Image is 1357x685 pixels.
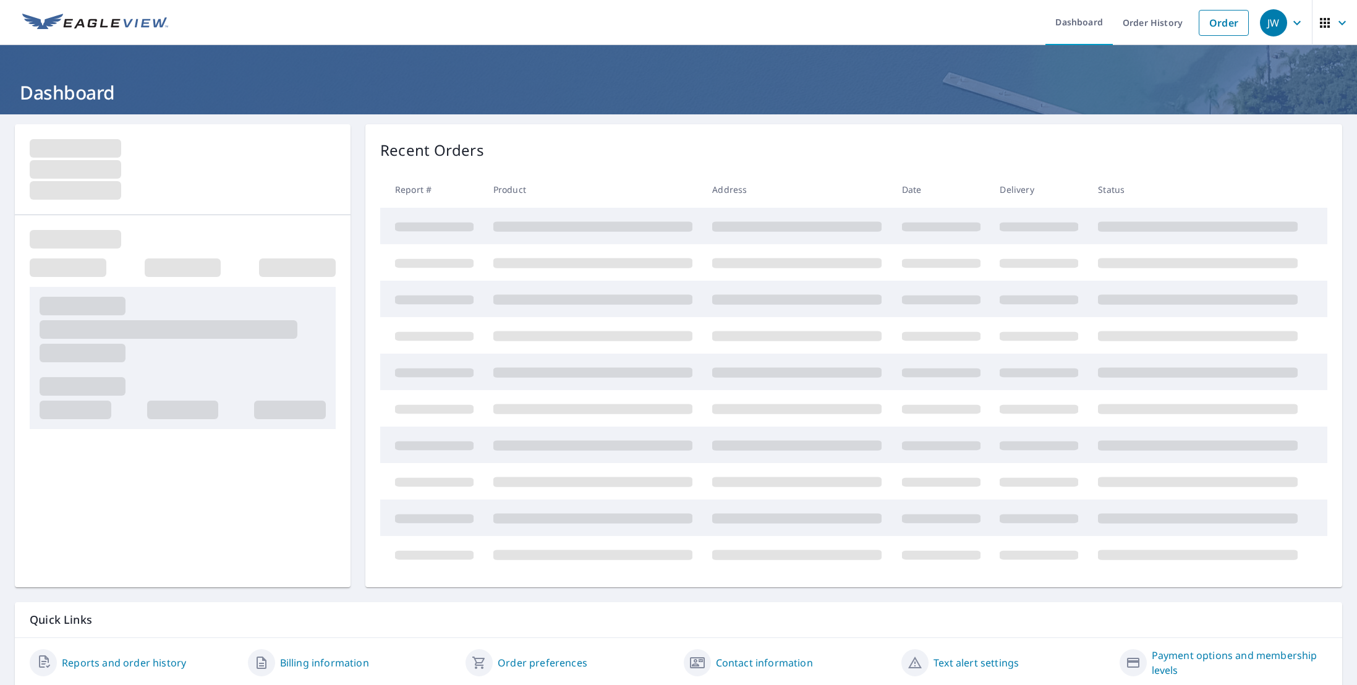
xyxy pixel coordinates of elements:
[702,171,891,208] th: Address
[62,655,186,670] a: Reports and order history
[990,171,1088,208] th: Delivery
[1088,171,1308,208] th: Status
[1199,10,1249,36] a: Order
[380,139,484,161] p: Recent Orders
[892,171,990,208] th: Date
[716,655,813,670] a: Contact information
[22,14,168,32] img: EV Logo
[280,655,369,670] a: Billing information
[934,655,1019,670] a: Text alert settings
[498,655,587,670] a: Order preferences
[380,171,483,208] th: Report #
[1260,9,1287,36] div: JW
[1152,648,1328,678] a: Payment options and membership levels
[483,171,702,208] th: Product
[30,612,1327,628] p: Quick Links
[15,80,1342,105] h1: Dashboard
